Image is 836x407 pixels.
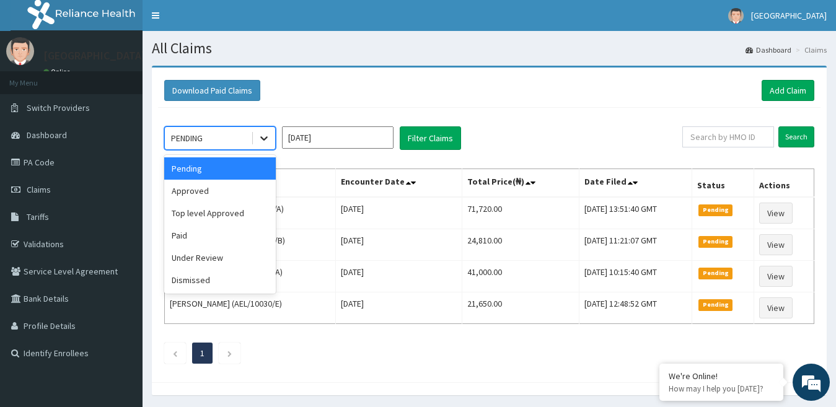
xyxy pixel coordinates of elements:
span: We're online! [72,123,171,248]
th: Date Filed [579,169,692,198]
div: PENDING [171,132,203,144]
a: View [759,266,793,287]
span: Pending [698,204,733,216]
a: Page 1 is your current page [200,348,205,359]
span: Switch Providers [27,102,90,113]
p: How may I help you today? [669,383,774,394]
th: Status [692,169,754,198]
a: Next page [227,348,232,359]
td: 21,650.00 [462,292,579,324]
div: Pending [164,157,276,180]
td: [DATE] 12:48:52 GMT [579,292,692,324]
div: Approved [164,180,276,202]
td: 71,720.00 [462,197,579,229]
a: Add Claim [762,80,814,101]
p: [GEOGRAPHIC_DATA] [43,50,146,61]
td: [DATE] 13:51:40 GMT [579,197,692,229]
img: User Image [6,37,34,65]
td: 41,000.00 [462,261,579,292]
a: View [759,234,793,255]
span: [GEOGRAPHIC_DATA] [751,10,827,21]
span: Pending [698,236,733,247]
td: [DATE] 10:15:40 GMT [579,261,692,292]
textarea: Type your message and hit 'Enter' [6,273,236,317]
img: User Image [728,8,744,24]
th: Actions [754,169,814,198]
td: [DATE] [336,229,462,261]
span: Claims [27,184,51,195]
div: We're Online! [669,370,774,382]
div: Paid [164,224,276,247]
div: Dismissed [164,269,276,291]
td: [DATE] 11:21:07 GMT [579,229,692,261]
button: Download Paid Claims [164,80,260,101]
a: Previous page [172,348,178,359]
div: Chat with us now [64,69,208,85]
li: Claims [793,45,827,55]
td: [DATE] [336,261,462,292]
div: Top level Approved [164,202,276,224]
a: Dashboard [746,45,791,55]
img: d_794563401_company_1708531726252_794563401 [23,62,50,93]
span: Tariffs [27,211,49,222]
span: Pending [698,299,733,310]
input: Search by HMO ID [682,126,774,147]
div: Under Review [164,247,276,269]
td: [PERSON_NAME] (AEL/10030/E) [165,292,336,324]
button: Filter Claims [400,126,461,150]
td: 24,810.00 [462,229,579,261]
input: Select Month and Year [282,126,394,149]
input: Search [778,126,814,147]
div: Minimize live chat window [203,6,233,36]
span: Pending [698,268,733,279]
td: [DATE] [336,197,462,229]
h1: All Claims [152,40,827,56]
a: View [759,297,793,318]
th: Encounter Date [336,169,462,198]
span: Dashboard [27,129,67,141]
a: Online [43,68,73,76]
th: Total Price(₦) [462,169,579,198]
td: [DATE] [336,292,462,324]
a: View [759,203,793,224]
